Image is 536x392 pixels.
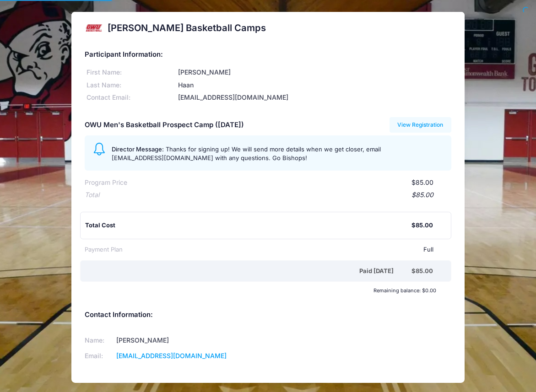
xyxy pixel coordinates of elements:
[85,221,411,230] div: Total Cost
[85,333,113,348] td: Name:
[411,267,433,276] div: $85.00
[411,221,433,230] div: $85.00
[176,93,451,102] div: [EMAIL_ADDRESS][DOMAIN_NAME]
[116,352,227,360] a: [EMAIL_ADDRESS][DOMAIN_NAME]
[99,190,433,200] div: $85.00
[85,81,176,90] div: Last Name:
[87,267,411,276] div: Paid [DATE]
[114,333,256,348] td: [PERSON_NAME]
[85,311,451,319] h5: Contact Information:
[411,178,433,186] span: $85.00
[85,68,176,77] div: First Name:
[390,117,451,133] a: View Registration
[85,190,99,200] div: Total
[108,22,266,33] h2: [PERSON_NAME] Basketball Camps
[85,51,451,59] h5: Participant Information:
[85,93,176,102] div: Contact Email:
[176,68,451,77] div: [PERSON_NAME]
[112,145,381,162] span: Thanks for signing up! We will send more details when we get closer, email [EMAIL_ADDRESS][DOMAIN...
[85,178,127,188] div: Program Price
[112,145,164,153] span: Director Message:
[81,288,441,293] div: Remaining balance: $0.00
[176,81,451,90] div: Haan
[123,245,433,254] div: Full
[85,121,244,129] h5: OWU Men's Basketball Prospect Camp ([DATE])
[85,245,123,254] div: Payment Plan
[85,348,113,364] td: Email:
